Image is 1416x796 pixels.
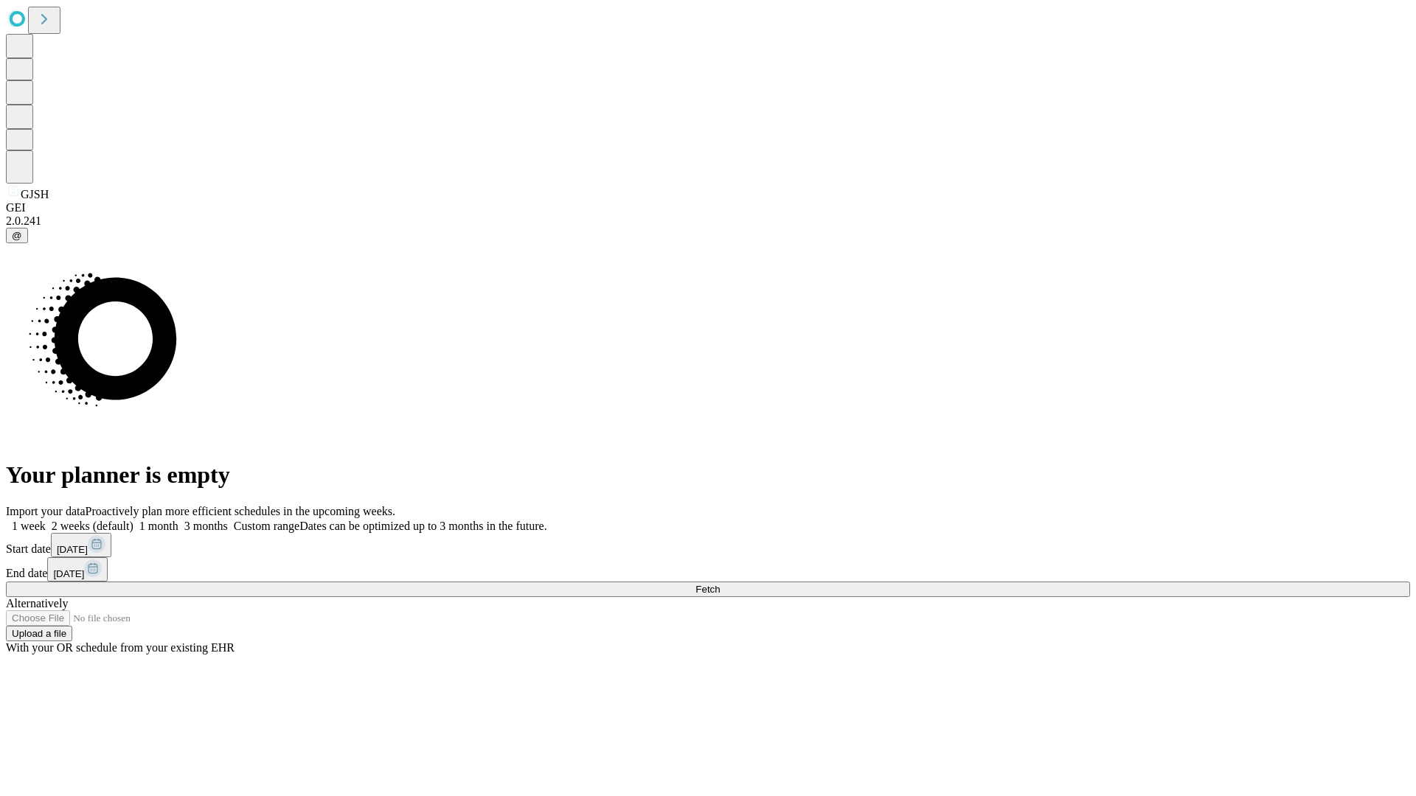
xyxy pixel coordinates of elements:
div: End date [6,557,1410,582]
span: [DATE] [53,568,84,579]
span: Custom range [234,520,299,532]
div: GEI [6,201,1410,214]
span: With your OR schedule from your existing EHR [6,641,235,654]
span: 3 months [184,520,228,532]
button: Fetch [6,582,1410,597]
button: [DATE] [47,557,108,582]
span: Proactively plan more efficient schedules in the upcoming weeks. [86,505,395,517]
span: Alternatively [6,597,68,610]
span: [DATE] [57,544,88,555]
button: Upload a file [6,626,72,641]
h1: Your planner is empty [6,461,1410,489]
div: 2.0.241 [6,214,1410,228]
span: @ [12,230,22,241]
span: Import your data [6,505,86,517]
div: Start date [6,533,1410,557]
span: Fetch [695,584,720,595]
span: GJSH [21,188,49,200]
span: 1 week [12,520,46,532]
button: @ [6,228,28,243]
span: Dates can be optimized up to 3 months in the future. [299,520,546,532]
span: 1 month [139,520,178,532]
button: [DATE] [51,533,111,557]
span: 2 weeks (default) [52,520,133,532]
